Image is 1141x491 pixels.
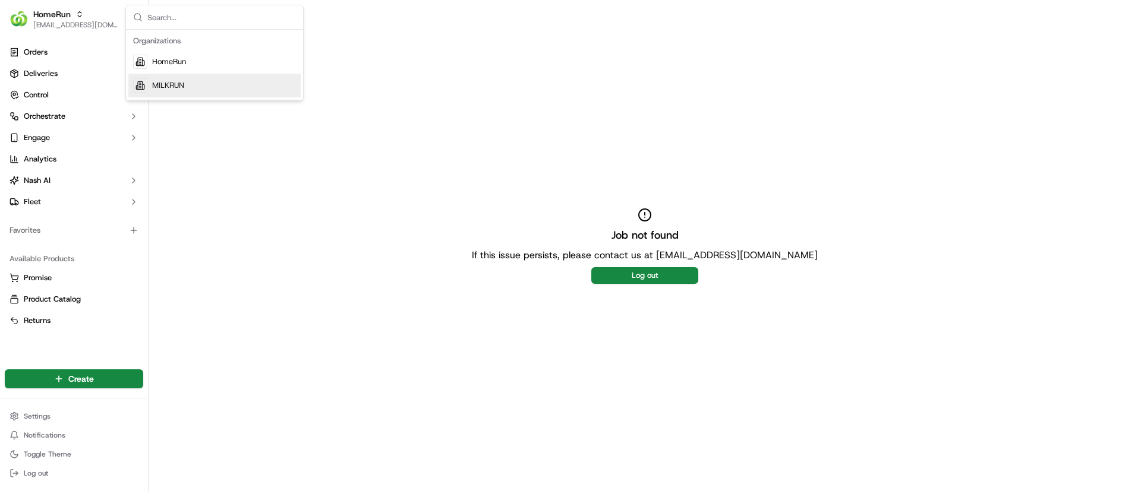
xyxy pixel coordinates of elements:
button: Promise [5,268,143,287]
span: Orders [24,47,48,58]
button: Orchestrate [5,107,143,126]
span: Fleet [24,197,41,207]
a: Analytics [5,150,143,169]
button: Fleet [5,192,143,211]
button: Nash AI [5,171,143,190]
span: Promise [24,273,52,283]
button: Settings [5,408,143,425]
a: Deliveries [5,64,143,83]
span: Create [68,373,94,385]
span: Analytics [24,154,56,164]
button: Create [5,369,143,388]
button: Toggle Theme [5,446,143,463]
div: Favorites [5,221,143,240]
button: HomeRun [33,8,71,20]
a: Promise [10,273,138,283]
button: Log out [591,267,698,284]
a: Product Catalog [10,294,138,305]
button: HomeRunHomeRun[EMAIL_ADDRESS][DOMAIN_NAME] [5,5,123,33]
span: Engage [24,132,50,143]
p: If this issue persists, please contact us at [EMAIL_ADDRESS][DOMAIN_NAME] [472,248,818,262]
span: Notifications [24,430,65,440]
span: Control [24,90,49,100]
span: MILKRUN [152,80,184,91]
div: Organizations [128,32,301,50]
span: Returns [24,315,51,326]
span: Log out [24,468,48,478]
button: [EMAIL_ADDRESS][DOMAIN_NAME] [33,20,118,30]
span: Settings [24,411,51,421]
a: Orders [5,43,143,62]
span: Deliveries [24,68,58,79]
span: Orchestrate [24,111,65,122]
div: Available Products [5,249,143,268]
span: HomeRun [152,56,186,67]
button: Returns [5,311,143,330]
a: Returns [10,315,138,326]
span: Nash AI [24,175,51,186]
button: Notifications [5,427,143,444]
span: Toggle Theme [24,449,71,459]
button: Control [5,85,143,104]
div: Suggestions [126,30,303,100]
input: Search... [147,5,296,29]
button: Product Catalog [5,290,143,309]
button: Log out [5,465,143,482]
img: HomeRun [10,9,29,28]
h2: Job not found [612,227,679,243]
button: Engage [5,128,143,147]
span: Product Catalog [24,294,81,305]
